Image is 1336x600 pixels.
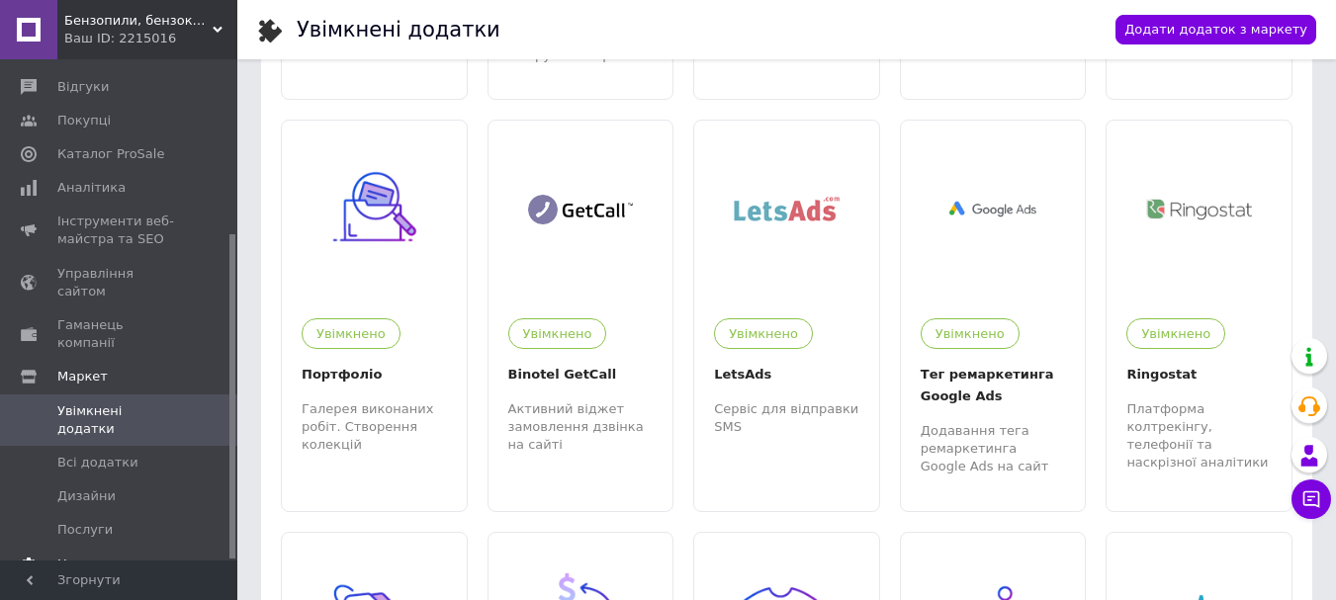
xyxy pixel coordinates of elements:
[714,318,813,349] div: Увімкнено
[321,156,427,262] img: 39
[57,213,183,248] span: Інструменти веб-майстра та SEO
[57,78,109,96] span: Відгуки
[57,316,183,352] span: Гаманець компанії
[940,193,1046,225] img: 59
[57,112,111,129] span: Покупці
[901,121,1086,491] a: 59УвімкненоТег ремаркетинга Google AdsДодавання тега ремаркетинга Google Ads на сайт
[57,368,108,386] span: Маркет
[1126,364,1272,386] div: Ringostat
[57,265,183,300] span: Управління сайтом
[1146,196,1252,222] img: 159
[57,402,183,438] span: Увімкнені додатки
[1126,318,1225,349] div: Увімкнено
[1107,121,1291,491] a: 159УвімкненоRingostatПлатформа колтрекінгу, телефонії та наскрізної аналітики
[1126,400,1272,472] div: Платформа колтрекінгу, телефонії та наскрізної аналітики
[282,121,467,491] a: 39УвімкненоПортфоліоГалерея виконаних робіт. Створення колекцій
[1115,15,1316,45] a: Додати додаток з маркету
[1291,479,1331,519] button: Чат з покупцем
[64,12,213,30] span: Бензопили, бензокоси, перфоратори, дрилі, лобзики, фени промислові
[57,556,158,573] span: Налаштування
[489,121,673,491] a: 145УвімкненоBinotel GetCallАктивний віджет замовлення дзвінка на сайті
[57,487,116,505] span: Дизайни
[921,318,1020,349] div: Увімкнено
[714,364,859,386] div: LetsAds
[508,318,607,349] div: Увімкнено
[694,121,879,491] a: 158УвімкненоLetsAdsСервіс для відправки SMS
[921,422,1066,476] div: Додавання тега ремаркетинга Google Ads на сайт
[734,197,840,221] img: 158
[57,145,164,163] span: Каталог ProSale
[714,400,859,436] div: Сервіс для відправки SMS
[302,364,447,386] div: Портфоліо
[297,20,500,41] div: Увімкнені додатки
[528,195,634,224] img: 145
[57,454,138,471] span: Всі додатки
[508,400,654,455] div: Активний віджет замовлення дзвінка на сайті
[302,318,401,349] div: Увімкнено
[57,521,113,539] span: Послуги
[57,179,126,197] span: Аналітика
[64,30,237,47] div: Ваш ID: 2215016
[921,364,1066,407] div: Тег ремаркетинга Google Ads
[508,364,654,386] div: Binotel GetCall
[302,400,447,455] div: Галерея виконаних робіт. Створення колекцій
